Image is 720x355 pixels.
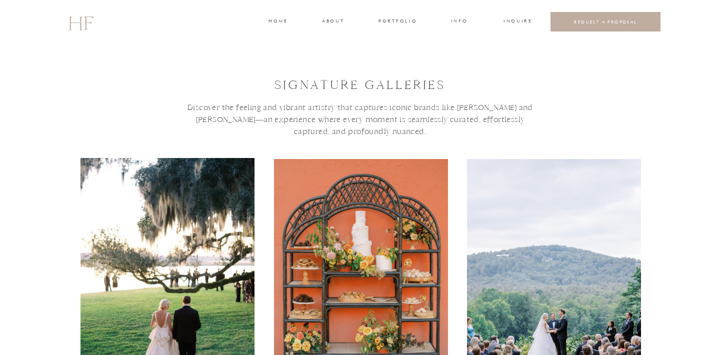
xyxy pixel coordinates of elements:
[503,17,530,26] a: INQUIRE
[68,7,93,36] a: HF
[378,17,416,26] a: portfolio
[273,77,446,95] h1: signature GALLEries
[178,101,542,176] h3: Discover the feeling and vibrant artistry that captures iconic brands like [PERSON_NAME] and [PER...
[268,17,287,26] a: home
[322,17,343,26] a: about
[558,19,653,24] a: REQUEST A PROPOSAL
[450,17,468,26] a: INFO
